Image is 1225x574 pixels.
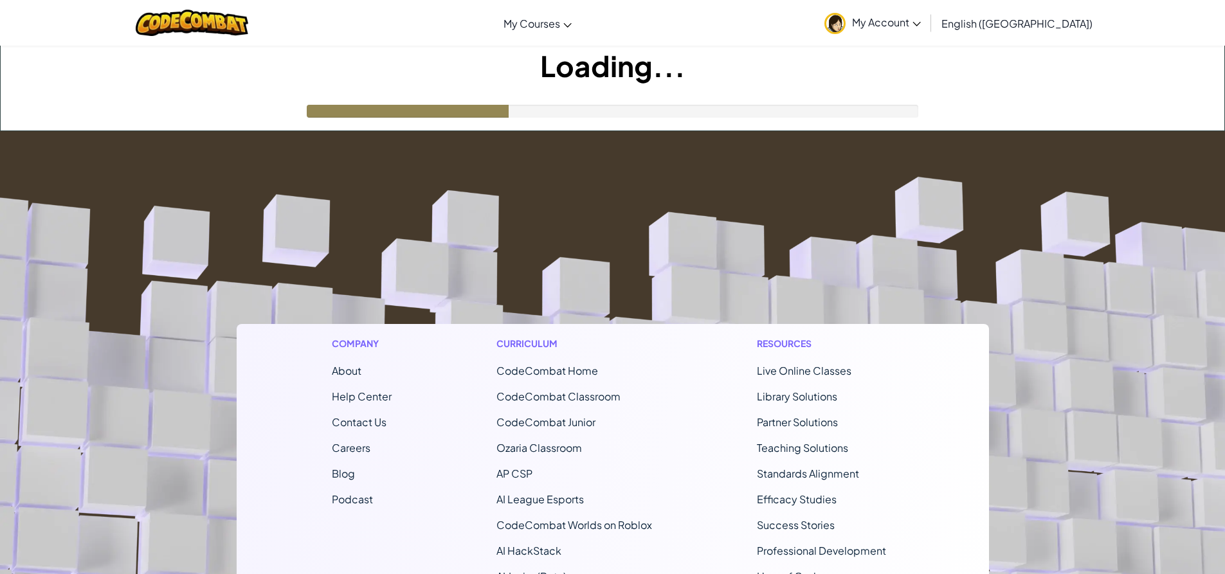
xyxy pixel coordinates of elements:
a: Blog [332,467,355,480]
img: CodeCombat logo [136,10,248,36]
a: Professional Development [757,544,886,557]
a: Podcast [332,492,373,506]
h1: Company [332,337,392,350]
img: avatar [824,13,846,34]
h1: Curriculum [496,337,652,350]
a: CodeCombat Classroom [496,390,621,403]
a: CodeCombat Junior [496,415,595,429]
span: Contact Us [332,415,386,429]
a: Library Solutions [757,390,837,403]
h1: Loading... [1,46,1224,85]
a: AP CSP [496,467,532,480]
a: Help Center [332,390,392,403]
a: Careers [332,441,370,454]
a: About [332,364,361,377]
a: Partner Solutions [757,415,838,429]
span: CodeCombat Home [496,364,598,377]
a: AI HackStack [496,544,561,557]
a: AI League Esports [496,492,584,506]
a: My Account [818,3,927,43]
a: Ozaria Classroom [496,441,582,454]
a: Success Stories [757,518,835,532]
a: English ([GEOGRAPHIC_DATA]) [935,6,1099,40]
a: Teaching Solutions [757,441,848,454]
span: My Courses [504,17,560,30]
a: Efficacy Studies [757,492,837,506]
a: My Courses [497,6,578,40]
span: My Account [852,15,921,29]
a: Standards Alignment [757,467,859,480]
h1: Resources [757,337,894,350]
span: English ([GEOGRAPHIC_DATA]) [941,17,1093,30]
a: Live Online Classes [757,364,851,377]
a: CodeCombat Worlds on Roblox [496,518,652,532]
